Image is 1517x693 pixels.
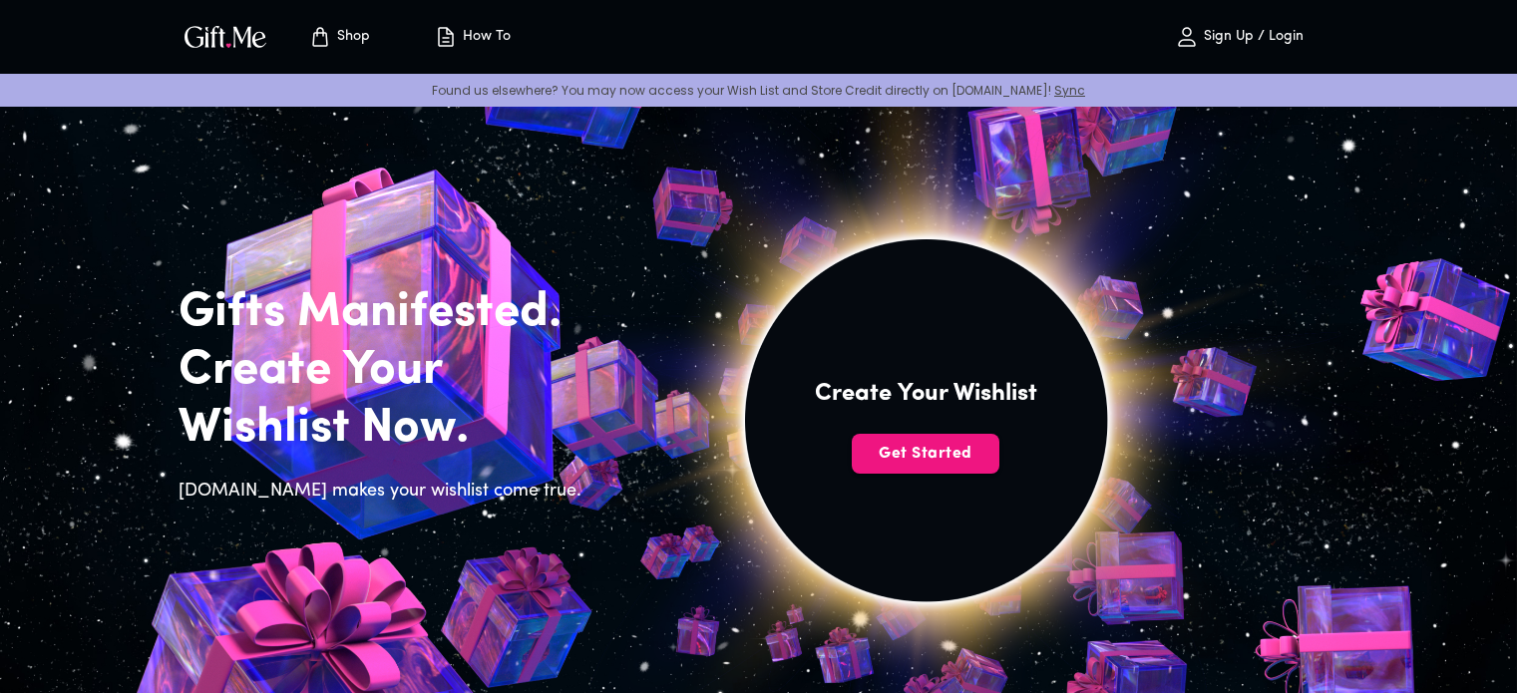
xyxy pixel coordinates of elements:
a: Sync [1054,82,1085,99]
button: Store page [284,5,394,69]
h2: Gifts Manifested. [179,284,593,342]
h2: Wishlist Now. [179,400,593,458]
p: Found us elsewhere? You may now access your Wish List and Store Credit directly on [DOMAIN_NAME]! [16,82,1501,99]
span: Get Started [852,443,999,465]
p: How To [458,29,511,46]
button: How To [418,5,528,69]
p: Shop [332,29,370,46]
h4: Create Your Wishlist [815,378,1037,410]
h6: [DOMAIN_NAME] makes your wishlist come true. [179,478,593,506]
button: Get Started [852,434,999,474]
img: how-to.svg [434,25,458,49]
p: Sign Up / Login [1199,29,1304,46]
button: Sign Up / Login [1140,5,1339,69]
button: GiftMe Logo [179,25,272,49]
img: GiftMe Logo [181,22,270,51]
h2: Create Your [179,342,593,400]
